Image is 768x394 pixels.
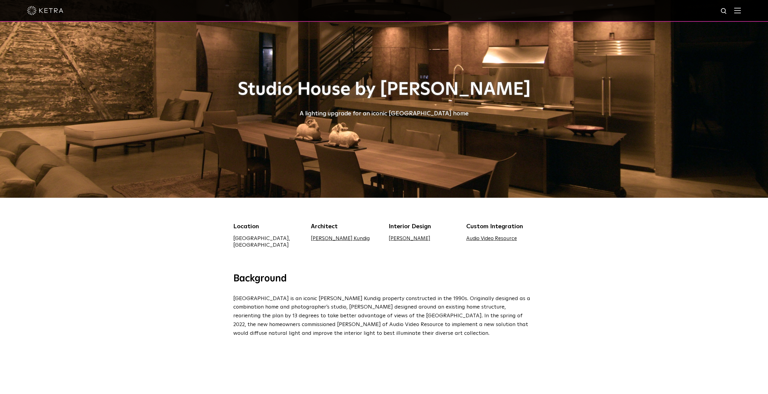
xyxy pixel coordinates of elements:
a: [PERSON_NAME] Kundig [311,236,370,241]
a: [PERSON_NAME] [389,236,430,241]
img: ketra-logo-2019-white [27,6,63,15]
h1: Studio House by [PERSON_NAME] [233,80,535,100]
div: Custom Integration [466,222,535,231]
div: Interior Design [389,222,457,231]
div: [GEOGRAPHIC_DATA], [GEOGRAPHIC_DATA] [233,235,302,248]
a: Audio Video Resource [466,236,517,241]
p: [GEOGRAPHIC_DATA] is an iconic [PERSON_NAME] Kundig property constructed in the 1990s. Originally... [233,294,532,338]
img: search icon [720,8,728,15]
div: Architect [311,222,380,231]
img: Hamburger%20Nav.svg [734,8,741,13]
div: Location [233,222,302,231]
h3: Background [233,273,535,285]
div: A lighting upgrade for an iconic [GEOGRAPHIC_DATA] home [233,109,535,118]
